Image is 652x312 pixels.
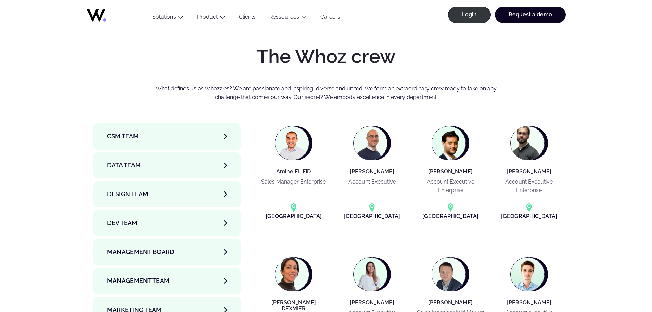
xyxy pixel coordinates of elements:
span: CSM team [107,132,139,141]
p: Account Executive Enterprise [417,177,484,195]
h4: [PERSON_NAME] [428,169,473,175]
iframe: Chatbot [607,267,642,302]
p: Account Executive Enterprise [495,177,563,195]
a: Login [448,7,491,23]
p: [GEOGRAPHIC_DATA] [501,212,557,221]
h4: [PERSON_NAME] DEXMIER [260,300,327,312]
a: Clients [232,14,263,23]
p: What defines us as Whozzies? We are passionate and inspiring, diverse and united. We form an extr... [151,84,501,102]
p: Sales Manager Enterprise [261,177,326,186]
a: Request a demo [495,7,566,23]
img: Amine EL FID [275,126,309,160]
h4: Amine EL FID [276,169,311,175]
img: Julie Monti [354,258,387,291]
button: Ressources [263,14,314,23]
p: [GEOGRAPHIC_DATA] [344,212,400,221]
h2: The Whoz crew [151,46,501,67]
span: Management Board [107,247,174,257]
img: Quevin GICQUEL [511,258,544,291]
h4: [PERSON_NAME] [507,300,551,306]
a: Product [197,14,218,20]
span: Design team [107,189,148,199]
button: Solutions [145,14,190,23]
p: Account Executive [348,177,396,186]
img: Judith TOBELEM DEXMIER [275,258,309,291]
img: Julien BENET [432,258,465,291]
img: Christopher LAVRIL [511,126,544,160]
a: Ressources [269,14,299,20]
a: Careers [314,14,347,23]
h4: [PERSON_NAME] [428,300,473,306]
h4: [PERSON_NAME] [350,300,394,306]
p: [GEOGRAPHIC_DATA] [422,212,478,221]
h4: [PERSON_NAME] [350,169,394,175]
button: Product [190,14,232,23]
span: Dev team [107,218,137,228]
span: Management Team [107,276,169,286]
img: Cédric BARONI [432,126,465,160]
span: Data team [107,161,141,170]
img: Arnaud AMIRAULT [354,126,387,160]
p: [GEOGRAPHIC_DATA] [266,212,322,221]
h4: [PERSON_NAME] [507,169,551,175]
